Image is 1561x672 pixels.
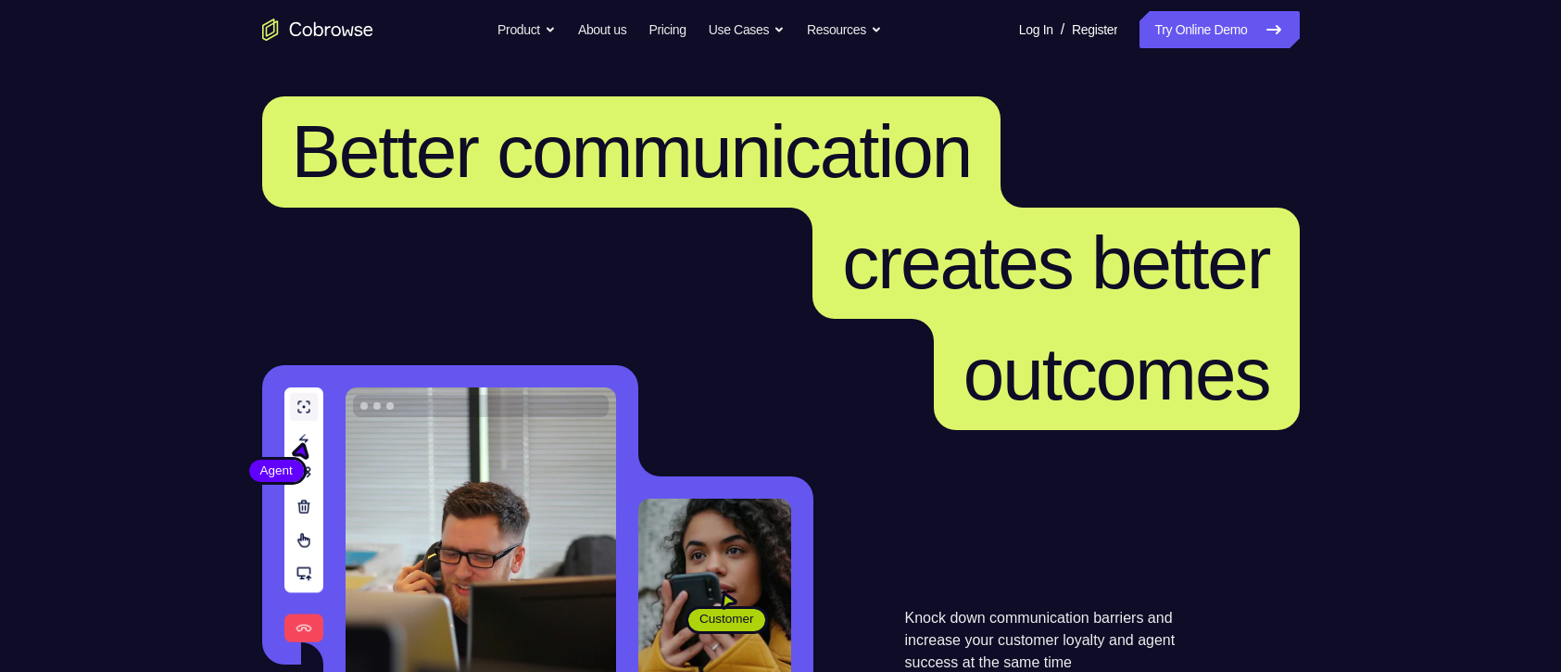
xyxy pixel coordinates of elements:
[262,19,373,41] a: Go to the home page
[709,11,785,48] button: Use Cases
[292,110,972,193] span: Better communication
[1139,11,1299,48] a: Try Online Demo
[807,11,882,48] button: Resources
[578,11,626,48] a: About us
[497,11,556,48] button: Product
[249,462,304,480] span: Agent
[1072,11,1117,48] a: Register
[284,387,323,642] img: A series of tools used in co-browsing sessions
[963,333,1270,415] span: outcomes
[842,222,1269,304] span: creates better
[648,11,686,48] a: Pricing
[1061,19,1064,41] span: /
[1019,11,1053,48] a: Log In
[688,610,765,628] span: Customer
